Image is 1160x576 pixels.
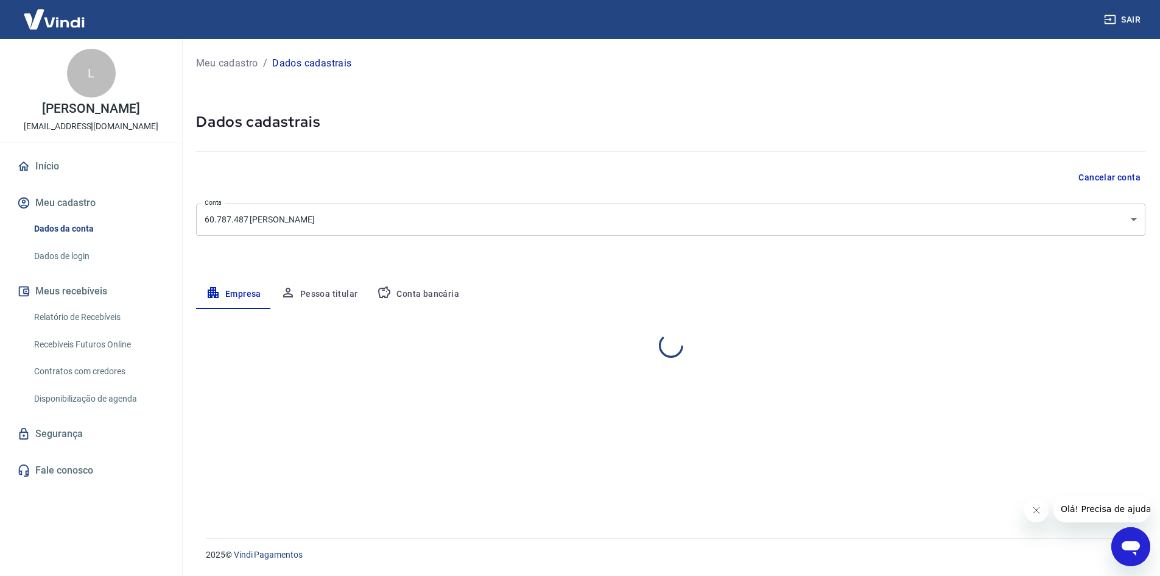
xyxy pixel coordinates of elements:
button: Empresa [196,280,271,309]
button: Meu cadastro [15,190,167,216]
p: / [263,56,267,71]
div: 60.787.487 [PERSON_NAME] [196,204,1145,236]
iframe: Mensagem da empresa [1053,496,1150,522]
iframe: Botão para abrir a janela de mensagens [1111,527,1150,566]
p: [EMAIL_ADDRESS][DOMAIN_NAME] [24,120,158,133]
a: Dados de login [29,244,167,269]
a: Contratos com credores [29,359,167,384]
img: Vindi [15,1,94,38]
p: 2025 © [206,549,1131,561]
span: Olá! Precisa de ajuda? [7,9,102,18]
iframe: Fechar mensagem [1024,498,1049,522]
a: Início [15,153,167,180]
button: Sair [1102,9,1145,31]
p: [PERSON_NAME] [42,102,139,115]
label: Conta [205,198,222,207]
button: Meus recebíveis [15,278,167,305]
a: Segurança [15,421,167,447]
p: Dados cadastrais [272,56,351,71]
a: Relatório de Recebíveis [29,305,167,330]
a: Vindi Pagamentos [234,550,303,560]
a: Fale conosco [15,457,167,484]
a: Disponibilização de agenda [29,386,167,411]
button: Pessoa titular [271,280,368,309]
h5: Dados cadastrais [196,112,1145,132]
a: Meu cadastro [196,56,258,71]
a: Dados da conta [29,216,167,241]
button: Cancelar conta [1074,166,1145,189]
div: L [67,49,116,98]
a: Recebíveis Futuros Online [29,332,167,357]
button: Conta bancária [367,280,469,309]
